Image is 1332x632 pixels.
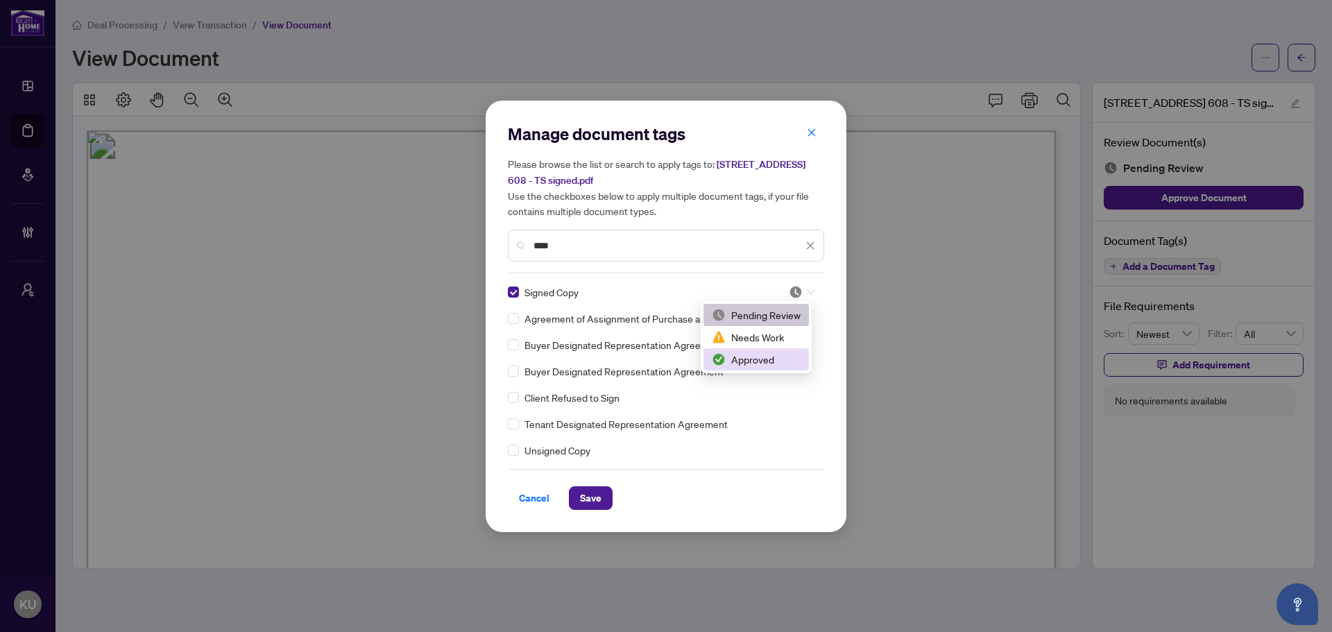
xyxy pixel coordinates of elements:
[712,308,726,322] img: status
[805,241,815,250] span: close
[519,487,549,509] span: Cancel
[703,304,809,326] div: Pending Review
[789,285,803,299] img: status
[712,307,801,323] div: Pending Review
[703,326,809,348] div: Needs Work
[524,443,590,458] span: Unsigned Copy
[524,337,724,352] span: Buyer Designated Representation Agreement
[524,416,728,432] span: Tenant Designated Representation Agreement
[703,348,809,370] div: Approved
[508,156,824,219] h5: Please browse the list or search to apply tags to: Use the checkboxes below to apply multiple doc...
[508,123,824,145] h2: Manage document tags
[524,311,731,326] span: Agreement of Assignment of Purchase and Sale
[524,390,620,405] span: Client Refused to Sign
[508,486,561,510] button: Cancel
[524,284,579,300] span: Signed Copy
[712,330,726,344] img: status
[789,285,815,299] span: Pending Review
[712,330,801,345] div: Needs Work
[508,158,805,187] span: [STREET_ADDRESS] 608 - TS signed.pdf
[807,128,817,137] span: close
[1276,583,1318,625] button: Open asap
[524,364,724,379] span: Buyer Designated Representation Agreement
[712,352,801,367] div: Approved
[569,486,613,510] button: Save
[712,352,726,366] img: status
[580,487,601,509] span: Save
